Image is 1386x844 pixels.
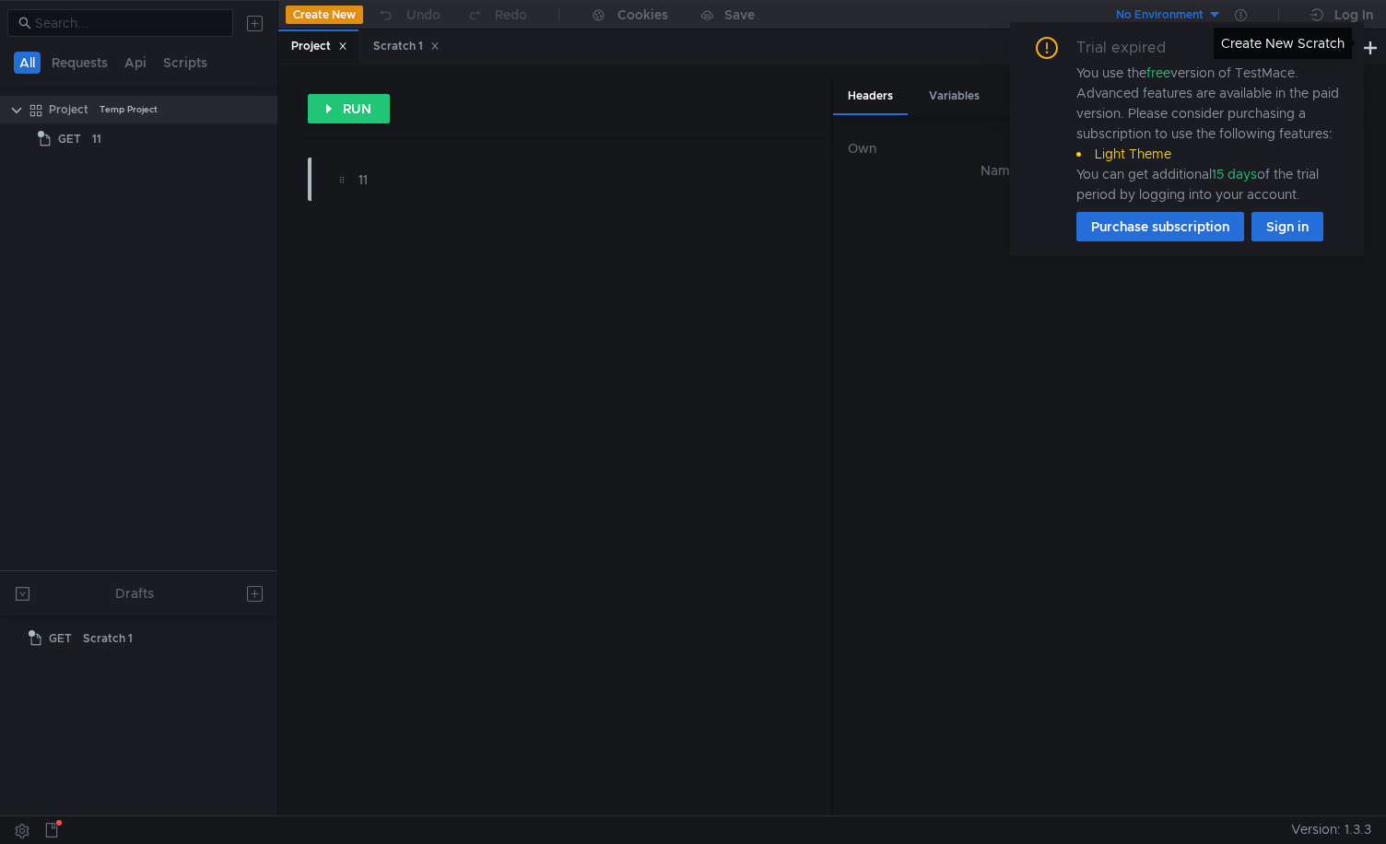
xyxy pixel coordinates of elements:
h6: Own [848,137,1300,159]
div: Scratch 1 [373,37,440,56]
span: 15 days [1212,166,1257,182]
div: No Environment [1116,6,1204,24]
span: GET [58,125,81,153]
th: Name [877,159,1122,182]
div: Undo [406,4,440,26]
div: Scratch 1 [83,625,133,652]
button: Scripts [158,52,213,74]
div: You can get additional of the trial period by logging into your account. [1076,164,1342,205]
div: Project [49,96,88,123]
div: You use the version of TestMace. Advanced features are available in the paid version. Please cons... [1076,63,1342,205]
button: Undo [363,1,453,29]
span: free [1146,64,1170,81]
div: Drafts [115,582,154,604]
button: RUN [308,94,390,123]
button: Redo [453,1,540,29]
div: Settings [1001,79,1075,113]
div: Trial expired [1076,37,1188,59]
div: Variables [914,79,994,113]
div: Project [291,37,347,56]
button: Requests [46,52,113,74]
button: Sign in [1251,212,1323,241]
div: Temp Project [100,96,158,123]
div: Redo [495,4,527,26]
button: Create New [286,6,363,24]
div: 11 [92,125,101,153]
div: Cookies [617,4,668,26]
span: Version: 1.3.3 [1291,816,1371,843]
div: Headers [833,79,908,115]
span: GET [49,625,72,652]
div: Create New Scratch [1214,28,1352,59]
button: Api [119,52,152,74]
div: Log In [1334,4,1373,26]
button: Purchase subscription [1076,212,1244,241]
button: All [14,52,41,74]
div: 11 [358,170,675,190]
input: Search... [35,13,222,33]
div: Save [724,8,755,21]
li: Light Theme [1076,144,1342,164]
